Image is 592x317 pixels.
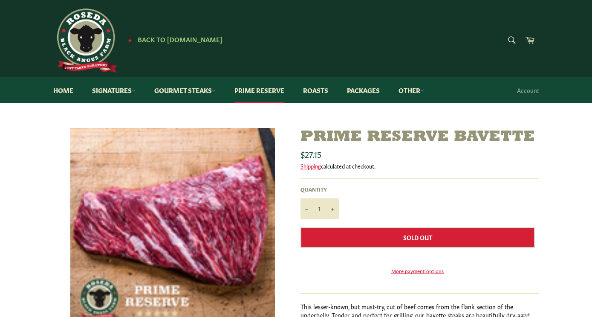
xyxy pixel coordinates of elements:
h1: Prime Reserve Bavette [300,128,539,146]
a: Signatures [84,77,144,103]
button: Increase item quantity by one [326,198,339,219]
button: Reduce item quantity by one [300,198,313,219]
a: Shipping [300,162,321,170]
div: calculated at checkout. [300,162,539,170]
a: Prime Reserve [226,77,293,103]
span: Back to [DOMAIN_NAME] [138,35,222,44]
a: ★ Back to [DOMAIN_NAME] [123,36,222,43]
span: Sold Out [403,233,432,241]
a: Gourmet Steaks [146,77,224,103]
button: Sold Out [300,227,535,248]
a: Packages [338,77,388,103]
a: Other [390,77,433,103]
a: Roasts [295,77,337,103]
a: Account [513,78,543,103]
img: Roseda Beef [53,9,117,73]
label: Quantity [300,186,339,193]
a: More payment options [300,267,535,274]
span: $27.15 [300,148,321,160]
a: Home [45,77,82,103]
span: ★ [127,36,132,43]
